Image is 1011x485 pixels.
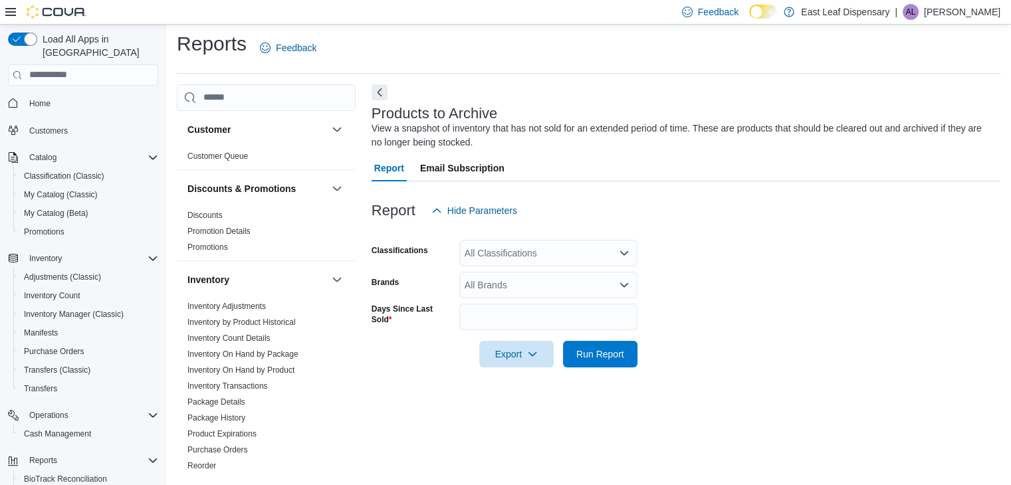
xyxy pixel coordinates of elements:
[29,152,56,163] span: Catalog
[3,406,164,425] button: Operations
[24,383,57,394] span: Transfers
[426,197,522,224] button: Hide Parameters
[187,302,266,311] a: Inventory Adjustments
[24,429,91,439] span: Cash Management
[329,181,345,197] button: Discounts & Promotions
[24,171,104,181] span: Classification (Classic)
[801,4,889,20] p: East Leaf Dispensary
[19,426,158,442] span: Cash Management
[187,301,266,312] span: Inventory Adjustments
[13,185,164,204] button: My Catalog (Classic)
[24,346,84,357] span: Purchase Orders
[24,227,64,237] span: Promotions
[187,151,248,161] a: Customer Queue
[372,122,994,149] div: View a snapshot of inventory that has not sold for an extended period of time. These are products...
[19,168,110,184] a: Classification (Classic)
[187,429,257,438] a: Product Expirations
[187,318,296,327] a: Inventory by Product Historical
[187,445,248,454] a: Purchase Orders
[13,286,164,305] button: Inventory Count
[24,95,158,112] span: Home
[24,407,158,423] span: Operations
[19,325,63,341] a: Manifests
[24,309,124,320] span: Inventory Manager (Classic)
[329,122,345,138] button: Customer
[187,333,271,343] span: Inventory Count Details
[895,4,897,20] p: |
[19,343,158,359] span: Purchase Orders
[749,5,777,19] input: Dark Mode
[19,306,158,322] span: Inventory Manager (Classic)
[372,106,497,122] h3: Products to Archive
[19,306,129,322] a: Inventory Manager (Classic)
[187,226,251,237] span: Promotion Details
[187,123,326,136] button: Customer
[698,5,738,19] span: Feedback
[19,381,62,397] a: Transfers
[24,208,88,219] span: My Catalog (Beta)
[24,474,107,484] span: BioTrack Reconciliation
[372,304,454,325] label: Days Since Last Sold
[447,204,517,217] span: Hide Parameters
[24,149,62,165] button: Catalog
[19,426,96,442] a: Cash Management
[29,98,51,109] span: Home
[19,288,158,304] span: Inventory Count
[19,362,158,378] span: Transfers (Classic)
[13,167,164,185] button: Classification (Classic)
[329,272,345,288] button: Inventory
[372,245,428,256] label: Classifications
[19,168,158,184] span: Classification (Classic)
[37,33,158,59] span: Load All Apps in [GEOGRAPHIC_DATA]
[13,342,164,361] button: Purchase Orders
[187,461,216,470] a: Reorder
[13,268,164,286] button: Adjustments (Classic)
[177,31,247,57] h1: Reports
[563,341,637,367] button: Run Report
[187,210,223,221] span: Discounts
[420,155,505,181] span: Email Subscription
[187,413,245,423] a: Package History
[13,425,164,443] button: Cash Management
[24,122,158,139] span: Customers
[13,305,164,324] button: Inventory Manager (Classic)
[29,455,57,466] span: Reports
[187,397,245,407] a: Package Details
[187,349,298,359] a: Inventory On Hand by Package
[924,4,1000,20] p: [PERSON_NAME]
[903,4,919,20] div: Alex Librera
[29,410,68,421] span: Operations
[177,148,356,169] div: Customer
[19,187,158,203] span: My Catalog (Classic)
[187,381,268,391] a: Inventory Transactions
[29,253,62,264] span: Inventory
[24,96,56,112] a: Home
[487,341,546,367] span: Export
[187,460,216,471] span: Reorder
[13,223,164,241] button: Promotions
[3,451,164,470] button: Reports
[187,227,251,236] a: Promotion Details
[19,269,106,285] a: Adjustments (Classic)
[187,182,326,195] button: Discounts & Promotions
[19,224,158,240] span: Promotions
[187,242,228,252] a: Promotions
[177,207,356,260] div: Discounts & Promotions
[13,324,164,342] button: Manifests
[24,452,158,468] span: Reports
[187,444,248,455] span: Purchase Orders
[187,182,296,195] h3: Discounts & Promotions
[19,325,158,341] span: Manifests
[19,205,158,221] span: My Catalog (Beta)
[3,148,164,167] button: Catalog
[619,248,629,258] button: Open list of options
[24,328,58,338] span: Manifests
[906,4,916,20] span: AL
[19,224,70,240] a: Promotions
[187,317,296,328] span: Inventory by Product Historical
